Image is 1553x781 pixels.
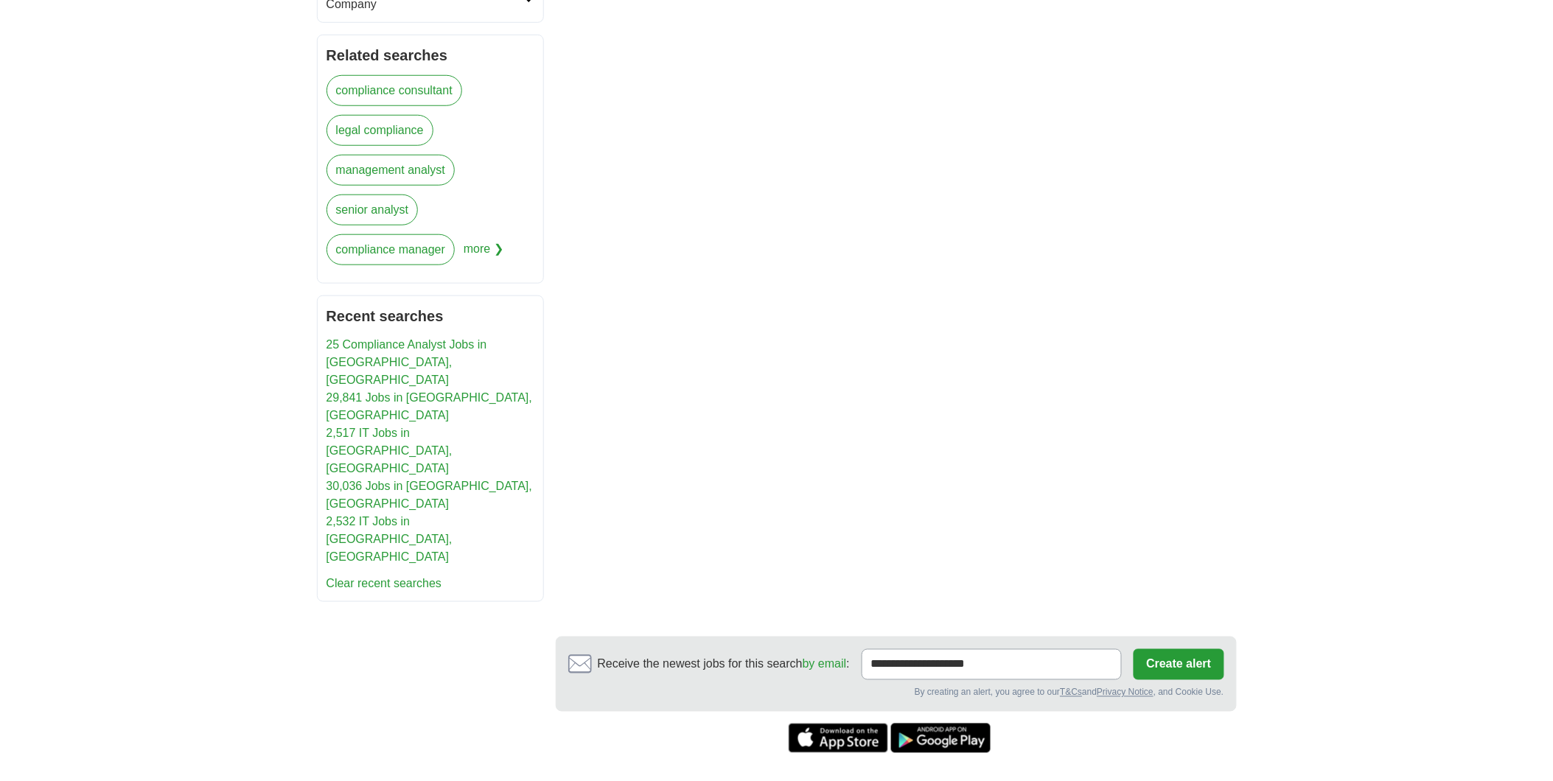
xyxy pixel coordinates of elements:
[327,44,534,66] h2: Related searches
[327,427,453,474] a: 2,517 IT Jobs in [GEOGRAPHIC_DATA], [GEOGRAPHIC_DATA]
[568,686,1224,699] div: By creating an alert, you agree to our and , and Cookie Use.
[1134,649,1224,680] button: Create alert
[803,658,847,670] a: by email
[327,391,533,421] a: 29,841 Jobs in [GEOGRAPHIC_DATA], [GEOGRAPHIC_DATA]
[327,480,533,510] a: 30,036 Jobs in [GEOGRAPHIC_DATA], [GEOGRAPHIC_DATA]
[598,656,850,673] span: Receive the newest jobs for this search :
[891,724,991,753] a: Get the Android app
[327,338,487,386] a: 25 Compliance Analyst Jobs in [GEOGRAPHIC_DATA], [GEOGRAPHIC_DATA]
[327,577,442,589] a: Clear recent searches
[327,75,462,106] a: compliance consultant
[327,195,419,225] a: senior analyst
[464,234,503,274] span: more ❯
[327,515,453,563] a: 2,532 IT Jobs in [GEOGRAPHIC_DATA], [GEOGRAPHIC_DATA]
[789,724,888,753] a: Get the iPhone app
[1060,687,1082,698] a: T&Cs
[1097,687,1154,698] a: Privacy Notice
[327,155,456,186] a: management analyst
[327,234,456,265] a: compliance manager
[327,305,534,327] h2: Recent searches
[327,115,433,146] a: legal compliance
